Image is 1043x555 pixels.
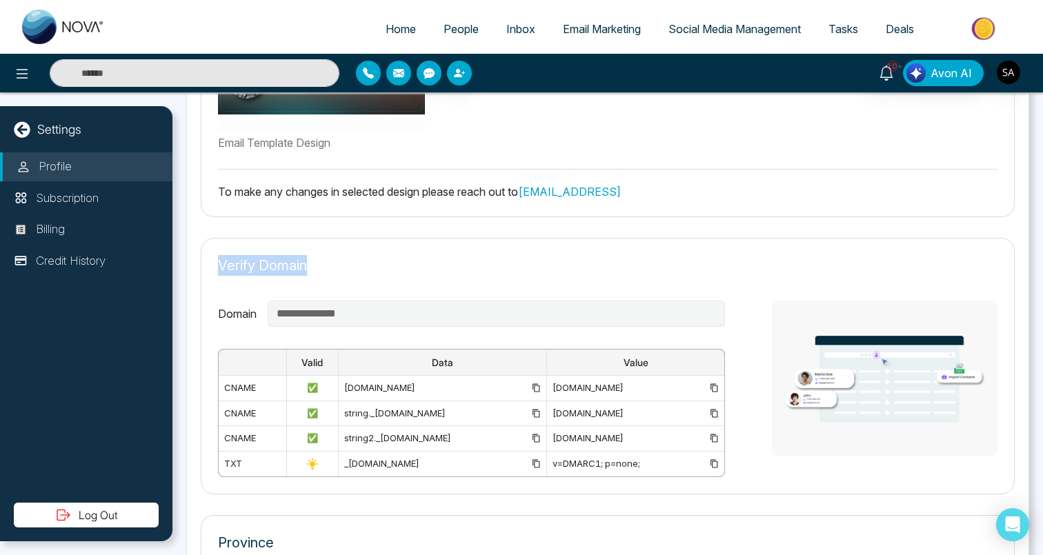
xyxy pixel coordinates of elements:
[655,16,815,42] a: Social Media Management
[344,381,541,395] div: [DOMAIN_NAME]
[218,255,307,276] p: Verify Domain
[506,22,535,36] span: Inbox
[286,426,338,452] td: ✅
[218,134,471,151] label: Email Template Design
[218,183,997,200] p: To make any changes in selected design please reach out to
[22,10,105,44] img: Nova CRM Logo
[772,301,997,456] img: Adding / Importing Contacts
[219,401,287,426] td: cname
[828,22,858,36] span: Tasks
[549,16,655,42] a: Email Marketing
[815,16,872,42] a: Tasks
[444,22,479,36] span: People
[870,60,903,84] a: 10+
[344,407,541,421] div: string._[DOMAIN_NAME]
[553,407,719,421] div: [DOMAIN_NAME]
[218,532,997,553] p: Province
[218,305,257,322] label: Domain
[493,16,549,42] a: Inbox
[931,65,972,81] span: Avon AI
[338,350,546,376] th: Data
[997,61,1020,84] img: User Avatar
[286,401,338,426] td: ✅
[563,22,641,36] span: Email Marketing
[668,22,801,36] span: Social Media Management
[344,457,541,471] div: _[DOMAIN_NAME]
[553,457,719,471] div: v=DMARC1; p=none;
[37,120,81,139] p: Settings
[906,63,926,83] img: Lead Flow
[886,60,899,72] span: 10+
[386,22,416,36] span: Home
[286,350,338,376] th: Valid
[935,13,1035,44] img: Market-place.gif
[903,60,984,86] button: Avon AI
[996,508,1029,541] div: Open Intercom Messenger
[36,221,65,239] p: Billing
[546,350,724,376] th: Value
[36,190,99,208] p: Subscription
[430,16,493,42] a: People
[14,503,159,527] button: Log Out
[286,376,338,401] td: ✅
[872,16,928,42] a: Deals
[219,451,287,476] td: txt
[39,158,72,176] p: Profile
[36,252,106,270] p: Credit History
[518,185,621,199] a: [EMAIL_ADDRESS]
[553,432,719,445] div: [DOMAIN_NAME]
[886,22,914,36] span: Deals
[553,381,719,395] div: [DOMAIN_NAME]
[372,16,430,42] a: Home
[344,432,541,445] div: string2._[DOMAIN_NAME]
[219,376,287,401] td: cname
[219,426,287,452] td: cname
